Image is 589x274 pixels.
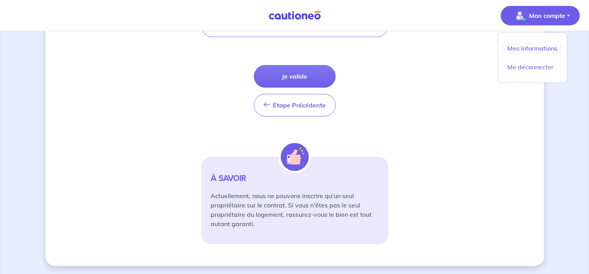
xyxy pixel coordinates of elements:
img: illu_alert_hand.svg [281,143,309,171]
a: Mes informations [501,42,564,54]
button: illu_account_valid_menu.svgMon compte [501,6,580,25]
p: Mon compte [529,11,565,20]
button: Étape Précédente [254,94,336,116]
span: Étape Précédente [273,101,326,109]
strong: À SAVOIR [211,173,246,184]
img: illu_account_valid_menu.svg [513,9,526,22]
a: Me déconnecter [501,61,564,73]
img: Cautioneo [265,11,324,20]
button: Je valide [254,65,336,88]
p: Actuellement, nous ne pouvons inscrire qu'un seul propriétaire sur le contrat. Si vous n'êtes pas... [211,191,379,228]
div: illu_account_valid_menu.svgMon compte [498,32,567,83]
